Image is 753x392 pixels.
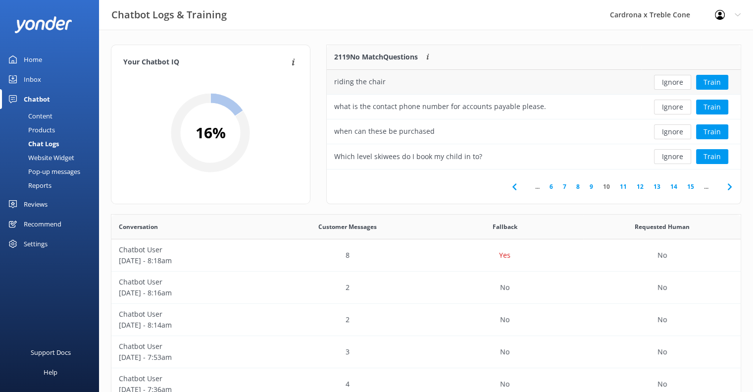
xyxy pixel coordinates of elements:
div: Which level skiwees do I book my child in to? [334,151,482,162]
button: Ignore [654,75,691,90]
div: row [327,119,741,144]
a: 13 [649,182,665,191]
div: Reports [6,178,51,192]
button: Ignore [654,149,691,164]
div: Website Widget [6,151,74,165]
p: No [657,379,667,390]
p: No [657,250,667,261]
p: No [500,282,509,293]
div: Content [6,109,52,123]
a: 15 [682,182,699,191]
p: 3 [346,346,350,357]
div: row [111,336,741,368]
p: [DATE] - 8:16am [119,287,261,298]
a: 8 [571,182,585,191]
div: Inbox [24,69,41,89]
h3: Chatbot Logs & Training [111,7,227,23]
p: No [500,346,509,357]
p: Chatbot User [119,309,261,320]
div: row [111,272,741,304]
p: No [657,346,667,357]
div: row [327,95,741,119]
p: 2119 No Match Questions [334,52,418,62]
a: Content [6,109,99,123]
a: 11 [615,182,632,191]
div: grid [327,70,741,169]
p: 2 [346,314,350,325]
div: when can these be purchased [334,126,435,137]
div: Help [44,362,57,382]
img: yonder-white-logo.png [15,16,72,33]
div: Recommend [24,214,61,234]
p: Chatbot User [119,277,261,287]
button: Train [696,124,728,139]
a: Pop-up messages [6,165,99,178]
p: No [500,314,509,325]
div: row [327,144,741,169]
p: Chatbot User [119,373,261,384]
div: Products [6,123,55,137]
a: 14 [665,182,682,191]
a: 9 [585,182,598,191]
div: Pop-up messages [6,165,80,178]
span: Customer Messages [318,222,377,231]
div: what is the contact phone number for accounts payable please. [334,101,546,112]
p: 4 [346,379,350,390]
div: Chat Logs [6,137,59,151]
p: [DATE] - 8:18am [119,255,261,266]
a: 12 [632,182,649,191]
button: Train [696,100,728,114]
h4: Your Chatbot IQ [123,57,289,68]
div: Settings [24,234,48,254]
span: Conversation [119,222,158,231]
div: Support Docs [31,342,71,362]
a: Chat Logs [6,137,99,151]
a: 10 [598,182,615,191]
p: 8 [346,250,350,261]
p: No [657,314,667,325]
p: [DATE] - 7:53am [119,352,261,363]
div: riding the chair [334,76,386,87]
button: Ignore [654,124,691,139]
div: Reviews [24,194,48,214]
button: Train [696,149,728,164]
a: 7 [558,182,571,191]
div: row [111,304,741,336]
p: Yes [499,250,510,261]
p: [DATE] - 8:14am [119,320,261,331]
button: Ignore [654,100,691,114]
a: Website Widget [6,151,99,165]
p: Chatbot User [119,244,261,255]
div: row [327,70,741,95]
span: ... [699,182,713,191]
p: No [500,379,509,390]
p: 2 [346,282,350,293]
span: Fallback [492,222,517,231]
a: Reports [6,178,99,192]
h2: 16 % [196,121,226,145]
a: Products [6,123,99,137]
button: Train [696,75,728,90]
p: No [657,282,667,293]
div: row [111,239,741,272]
a: 6 [545,182,558,191]
span: ... [530,182,545,191]
span: Requested Human [635,222,690,231]
div: Chatbot [24,89,50,109]
div: Home [24,50,42,69]
p: Chatbot User [119,341,261,352]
